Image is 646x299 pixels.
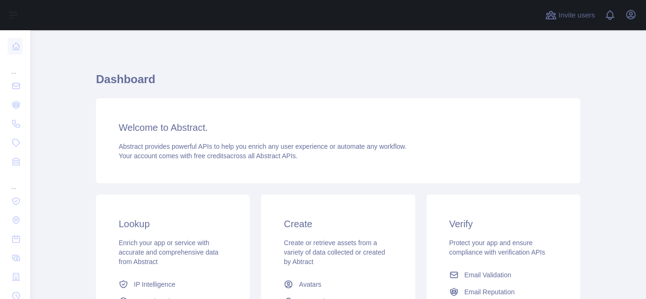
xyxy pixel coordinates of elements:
[543,8,597,23] button: Invite users
[119,217,227,231] h3: Lookup
[464,287,515,297] span: Email Reputation
[119,239,218,265] span: Enrich your app or service with accurate and comprehensive data from Abstract
[449,217,558,231] h3: Verify
[8,172,23,191] div: ...
[299,280,321,289] span: Avatars
[559,10,595,21] span: Invite users
[115,276,231,293] a: IP Intelligence
[119,121,558,134] h3: Welcome to Abstract.
[119,152,297,160] span: Your account comes with across all Abstract APIs.
[464,270,511,280] span: Email Validation
[96,72,580,94] h1: Dashboard
[194,152,227,160] span: free credits
[445,266,561,283] a: Email Validation
[284,239,385,265] span: Create or retrieve assets from a variety of data collected or created by Abtract
[284,217,392,231] h3: Create
[8,57,23,76] div: ...
[134,280,175,289] span: IP Intelligence
[119,143,407,150] span: Abstract provides powerful APIs to help you enrich any user experience or automate any workflow.
[280,276,396,293] a: Avatars
[449,239,545,256] span: Protect your app and ensure compliance with verification APIs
